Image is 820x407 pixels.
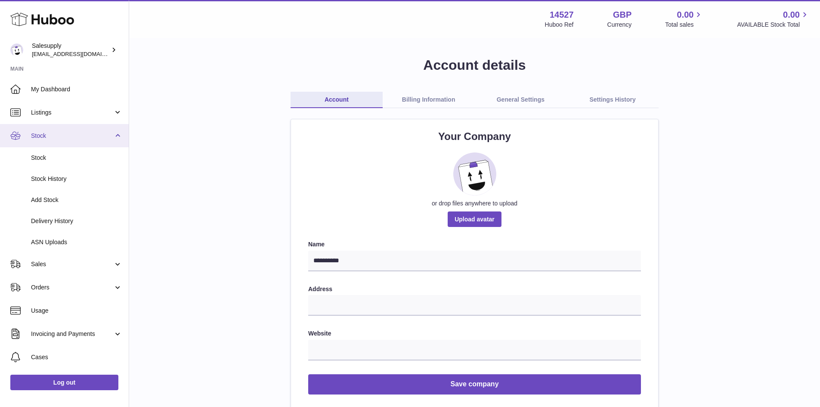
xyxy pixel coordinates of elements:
[31,330,113,338] span: Invoicing and Payments
[545,21,574,29] div: Huboo Ref
[308,199,641,208] div: or drop files anywhere to upload
[291,92,383,108] a: Account
[308,240,641,249] label: Name
[31,283,113,292] span: Orders
[31,196,122,204] span: Add Stock
[665,21,703,29] span: Total sales
[308,374,641,395] button: Save company
[31,132,113,140] span: Stock
[31,154,122,162] span: Stock
[308,285,641,293] label: Address
[475,92,567,108] a: General Settings
[32,42,109,58] div: Salesupply
[31,238,122,246] span: ASN Uploads
[31,260,113,268] span: Sales
[783,9,800,21] span: 0.00
[665,9,703,29] a: 0.00 Total sales
[10,375,118,390] a: Log out
[607,21,632,29] div: Currency
[143,56,806,75] h1: Account details
[383,92,475,108] a: Billing Information
[677,9,694,21] span: 0.00
[31,85,122,93] span: My Dashboard
[308,329,641,338] label: Website
[448,211,501,227] span: Upload avatar
[737,9,810,29] a: 0.00 AVAILABLE Stock Total
[613,9,631,21] strong: GBP
[32,50,127,57] span: [EMAIL_ADDRESS][DOMAIN_NAME]
[453,152,496,196] img: placeholder_image.svg
[31,175,122,183] span: Stock History
[31,109,113,117] span: Listings
[566,92,659,108] a: Settings History
[31,217,122,225] span: Delivery History
[10,43,23,56] img: integrations@salesupply.com
[31,307,122,315] span: Usage
[31,353,122,361] span: Cases
[737,21,810,29] span: AVAILABLE Stock Total
[308,130,641,143] h2: Your Company
[550,9,574,21] strong: 14527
